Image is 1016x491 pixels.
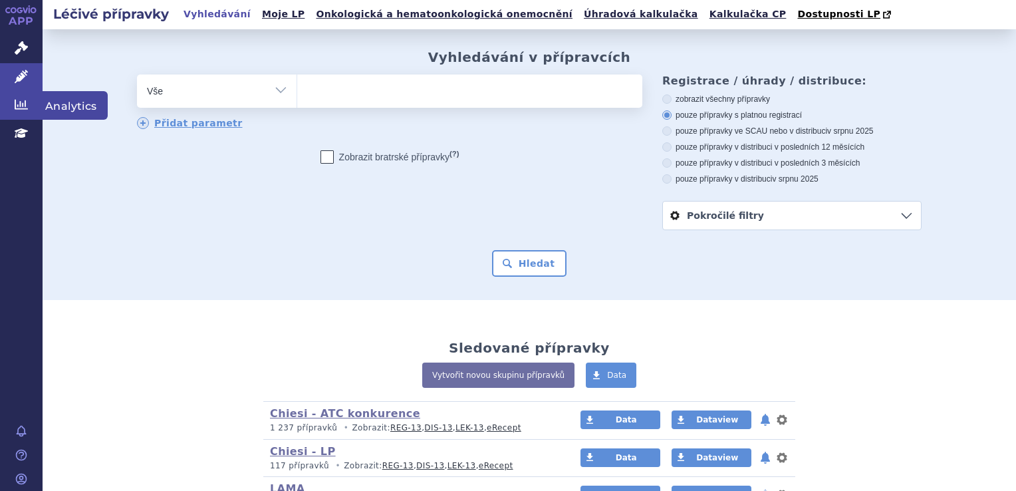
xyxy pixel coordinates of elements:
[586,363,636,388] a: Data
[492,250,567,277] button: Hledat
[759,412,772,428] button: notifikace
[422,363,574,388] a: Vytvořit novou skupinu přípravků
[696,453,738,462] span: Dataview
[797,9,880,19] span: Dostupnosti LP
[672,448,751,467] a: Dataview
[662,75,922,87] h3: Registrace / úhrady / distribuce:
[580,448,660,467] a: Data
[332,460,344,472] i: •
[312,5,576,23] a: Onkologická a hematoonkologická onemocnění
[793,5,898,24] a: Dostupnosti LP
[270,407,420,420] a: Chiesi - ATC konkurence
[662,126,922,136] label: pouze přípravky ve SCAU nebo v distribuci
[43,5,180,23] h2: Léčivé přípravky
[270,461,329,470] span: 117 přípravků
[455,423,484,432] a: LEK-13
[580,5,702,23] a: Úhradová kalkulačka
[43,91,108,119] span: Analytics
[449,340,610,356] h2: Sledované přípravky
[270,460,555,472] p: Zobrazit: , , ,
[827,126,873,136] span: v srpnu 2025
[137,117,243,129] a: Přidat parametr
[772,174,818,184] span: v srpnu 2025
[672,410,751,429] a: Dataview
[424,423,452,432] a: DIS-13
[663,202,921,230] a: Pokročilé filtry
[662,158,922,168] label: pouze přípravky v distribuci v posledních 3 měsících
[479,461,513,470] a: eRecept
[616,415,637,424] span: Data
[270,445,336,458] a: Chiesi - LP
[180,5,255,23] a: Vyhledávání
[662,94,922,104] label: zobrazit všechny přípravky
[705,5,791,23] a: Kalkulačka CP
[696,415,738,424] span: Dataview
[447,461,476,470] a: LEK-13
[662,142,922,152] label: pouze přípravky v distribuci v posledních 12 měsících
[487,423,521,432] a: eRecept
[320,150,459,164] label: Zobrazit bratrské přípravky
[340,422,352,434] i: •
[616,453,637,462] span: Data
[270,423,337,432] span: 1 237 přípravků
[775,412,789,428] button: nastavení
[428,49,631,65] h2: Vyhledávání v přípravcích
[662,174,922,184] label: pouze přípravky v distribuci
[580,410,660,429] a: Data
[258,5,309,23] a: Moje LP
[662,110,922,120] label: pouze přípravky s platnou registrací
[759,450,772,466] button: notifikace
[775,450,789,466] button: nastavení
[382,461,414,470] a: REG-13
[416,461,444,470] a: DIS-13
[390,423,422,432] a: REG-13
[449,150,459,158] abbr: (?)
[607,371,626,380] span: Data
[270,422,555,434] p: Zobrazit: , , ,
